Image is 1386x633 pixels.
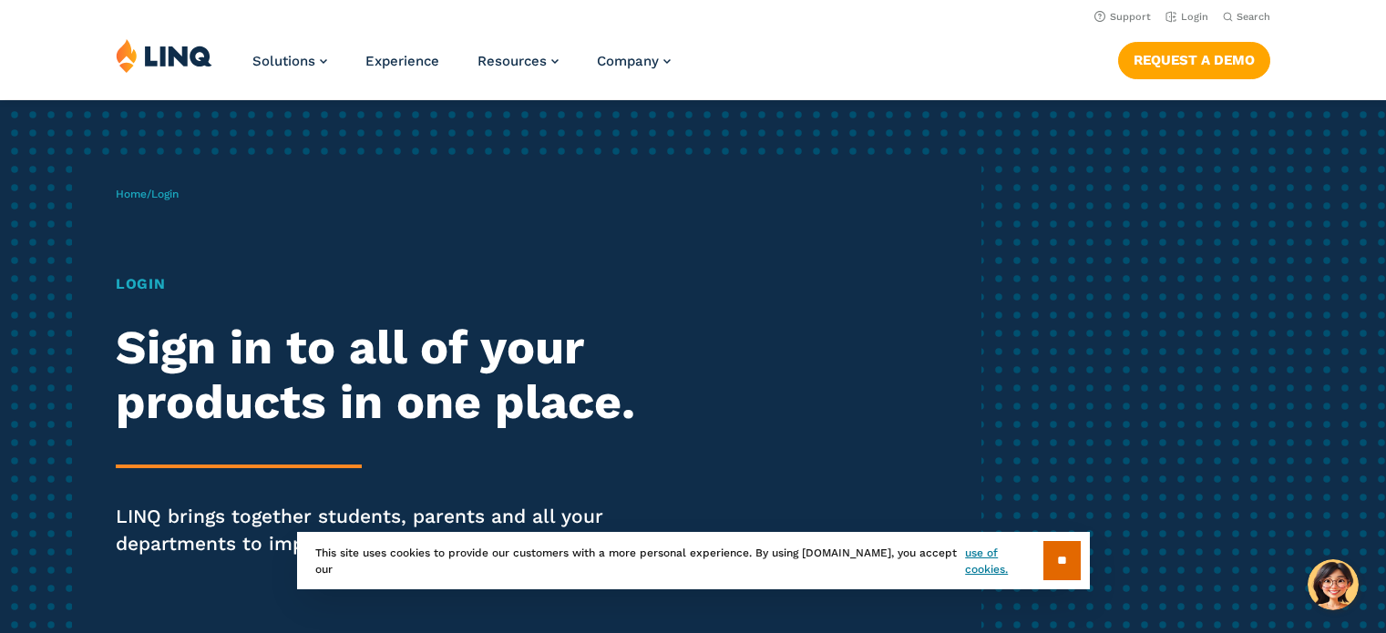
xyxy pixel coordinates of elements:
[252,38,671,98] nav: Primary Navigation
[1165,11,1208,23] a: Login
[116,188,147,200] a: Home
[297,532,1090,589] div: This site uses cookies to provide our customers with a more personal experience. By using [DOMAIN...
[116,321,650,430] h2: Sign in to all of your products in one place.
[252,53,327,69] a: Solutions
[597,53,671,69] a: Company
[252,53,315,69] span: Solutions
[151,188,179,200] span: Login
[116,38,212,73] img: LINQ | K‑12 Software
[597,53,659,69] span: Company
[1094,11,1151,23] a: Support
[116,188,179,200] span: /
[365,53,439,69] a: Experience
[1118,42,1270,78] a: Request a Demo
[965,545,1042,577] a: use of cookies.
[477,53,559,69] a: Resources
[116,503,650,557] p: LINQ brings together students, parents and all your departments to improve efficiency and transpa...
[1118,38,1270,78] nav: Button Navigation
[1223,10,1270,24] button: Open Search Bar
[1237,11,1270,23] span: Search
[116,273,650,295] h1: Login
[1308,559,1359,610] button: Hello, have a question? Let’s chat.
[477,53,547,69] span: Resources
